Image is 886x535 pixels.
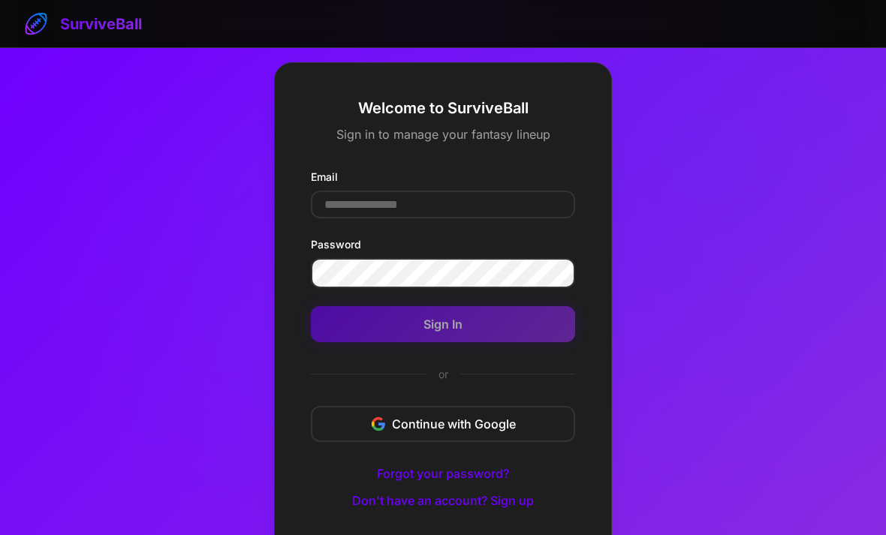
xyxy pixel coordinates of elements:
[311,169,575,185] label: Email
[24,12,48,36] img: SurviveBall
[311,236,575,252] label: Password
[24,12,142,36] a: SurviveBall
[365,460,521,487] button: Forgot your password?
[311,306,575,342] button: Sign In
[340,487,546,514] button: Don't have an account? Sign up
[311,124,575,145] p: Sign in to manage your fantasy lineup
[426,366,460,382] span: or
[311,406,575,442] button: Continue with Google
[311,99,575,118] h2: Welcome to SurviveBall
